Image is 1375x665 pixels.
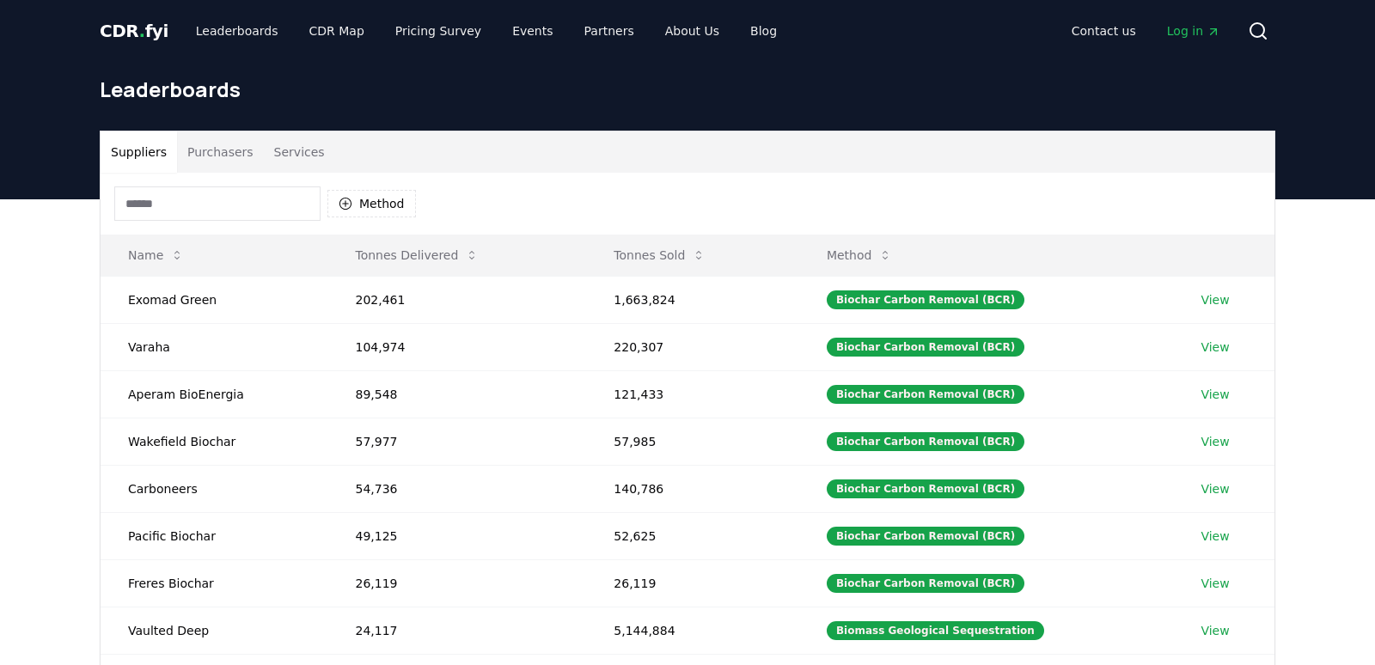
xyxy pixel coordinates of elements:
a: View [1201,433,1229,450]
span: Log in [1167,22,1220,40]
a: Partners [571,15,648,46]
td: 89,548 [327,370,586,418]
a: View [1201,291,1229,308]
a: Contact us [1058,15,1150,46]
div: Biochar Carbon Removal (BCR) [827,338,1024,357]
a: Log in [1153,15,1234,46]
td: 140,786 [586,465,799,512]
a: View [1201,386,1229,403]
a: View [1201,339,1229,356]
td: Aperam BioEnergia [101,370,327,418]
span: CDR fyi [100,21,168,41]
div: Biochar Carbon Removal (BCR) [827,527,1024,546]
td: 57,985 [586,418,799,465]
td: Vaulted Deep [101,607,327,654]
a: View [1201,480,1229,497]
div: Biochar Carbon Removal (BCR) [827,479,1024,498]
a: Leaderboards [182,15,292,46]
button: Services [264,131,335,173]
td: 57,977 [327,418,586,465]
a: View [1201,622,1229,639]
div: Biochar Carbon Removal (BCR) [827,574,1024,593]
td: 104,974 [327,323,586,370]
td: 24,117 [327,607,586,654]
a: Events [498,15,566,46]
button: Name [114,238,198,272]
div: Biomass Geological Sequestration [827,621,1044,640]
button: Method [813,238,907,272]
td: Pacific Biochar [101,512,327,559]
button: Suppliers [101,131,177,173]
span: . [139,21,145,41]
td: 49,125 [327,512,586,559]
td: 54,736 [327,465,586,512]
a: Blog [736,15,791,46]
button: Tonnes Delivered [341,238,492,272]
div: Biochar Carbon Removal (BCR) [827,290,1024,309]
td: Varaha [101,323,327,370]
td: 5,144,884 [586,607,799,654]
a: View [1201,575,1229,592]
nav: Main [182,15,791,46]
div: Biochar Carbon Removal (BCR) [827,432,1024,451]
h1: Leaderboards [100,76,1275,103]
a: About Us [651,15,733,46]
button: Purchasers [177,131,264,173]
td: 202,461 [327,276,586,323]
td: 26,119 [586,559,799,607]
a: Pricing Survey [382,15,495,46]
button: Tonnes Sold [600,238,719,272]
td: 220,307 [586,323,799,370]
td: 1,663,824 [586,276,799,323]
button: Method [327,190,416,217]
a: CDR.fyi [100,19,168,43]
div: Biochar Carbon Removal (BCR) [827,385,1024,404]
a: CDR Map [296,15,378,46]
nav: Main [1058,15,1234,46]
td: Freres Biochar [101,559,327,607]
td: Carboneers [101,465,327,512]
td: 26,119 [327,559,586,607]
td: Exomad Green [101,276,327,323]
td: 121,433 [586,370,799,418]
td: 52,625 [586,512,799,559]
a: View [1201,528,1229,545]
td: Wakefield Biochar [101,418,327,465]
